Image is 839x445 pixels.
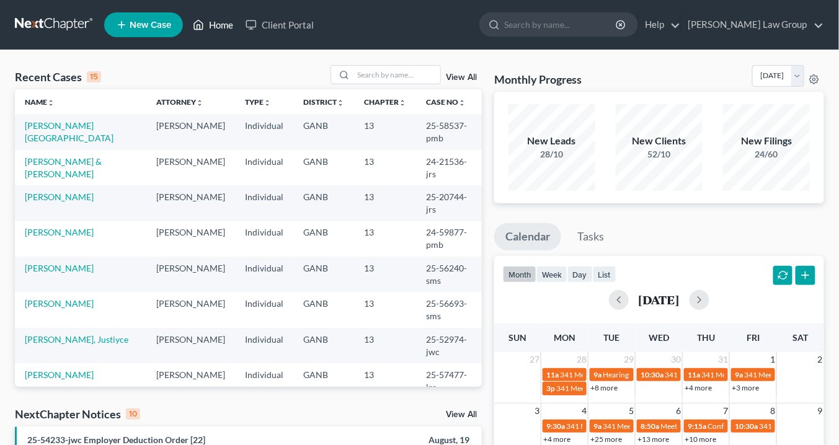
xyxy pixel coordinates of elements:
[416,221,482,257] td: 24-59877-pmb
[416,185,482,221] td: 25-20744-jrs
[25,334,128,345] a: [PERSON_NAME], Justiyce
[146,363,235,399] td: [PERSON_NAME]
[817,352,824,367] span: 2
[723,134,810,148] div: New Filings
[416,363,482,399] td: 25-57477-lrc
[732,383,759,392] a: +3 more
[685,434,716,444] a: +10 more
[235,292,293,327] td: Individual
[528,352,541,367] span: 27
[769,403,776,418] span: 8
[494,223,561,250] a: Calendar
[637,434,669,444] a: +13 more
[546,370,559,379] span: 11a
[546,384,555,393] span: 3p
[416,150,482,185] td: 24-21536-jrs
[146,185,235,221] td: [PERSON_NAME]
[817,403,824,418] span: 9
[416,257,482,292] td: 25-56240-sms
[580,403,588,418] span: 4
[717,352,729,367] span: 31
[604,332,620,343] span: Tue
[685,383,712,392] a: +4 more
[293,257,354,292] td: GANB
[533,403,541,418] span: 3
[293,114,354,149] td: GANB
[554,332,575,343] span: Mon
[593,266,616,283] button: list
[641,421,659,431] span: 8:50a
[353,66,440,84] input: Search by name...
[25,97,55,107] a: Nameunfold_more
[670,352,682,367] span: 30
[235,221,293,257] td: Individual
[235,114,293,149] td: Individual
[593,421,602,431] span: 9a
[681,14,823,36] a: [PERSON_NAME] Law Group
[25,192,94,202] a: [PERSON_NAME]
[25,120,113,143] a: [PERSON_NAME][GEOGRAPHIC_DATA]
[628,403,635,418] span: 5
[639,14,680,36] a: Help
[293,292,354,327] td: GANB
[688,421,706,431] span: 9:15a
[399,99,406,107] i: unfold_more
[354,292,416,327] td: 13
[146,150,235,185] td: [PERSON_NAME]
[337,99,344,107] i: unfold_more
[235,328,293,363] td: Individual
[639,293,680,306] h2: [DATE]
[25,369,94,380] a: [PERSON_NAME]
[446,73,477,82] a: View All
[235,257,293,292] td: Individual
[126,408,140,420] div: 10
[446,410,477,419] a: View All
[508,148,595,161] div: 28/10
[567,223,616,250] a: Tasks
[723,148,810,161] div: 24/60
[603,370,699,379] span: Hearing for [PERSON_NAME]
[616,134,703,148] div: New Clients
[25,156,102,179] a: [PERSON_NAME] & [PERSON_NAME]
[245,97,271,107] a: Typeunfold_more
[458,99,466,107] i: unfold_more
[623,352,635,367] span: 29
[25,298,94,309] a: [PERSON_NAME]
[508,134,595,148] div: New Leads
[735,421,758,431] span: 10:30a
[354,363,416,399] td: 13
[25,227,94,237] a: [PERSON_NAME]
[590,434,622,444] a: +25 more
[354,257,416,292] td: 13
[235,150,293,185] td: Individual
[546,421,565,431] span: 9:30a
[567,266,593,283] button: day
[792,332,808,343] span: Sat
[15,407,140,421] div: NextChapter Notices
[293,221,354,257] td: GANB
[156,97,203,107] a: Attorneyunfold_more
[566,421,678,431] span: 341 Meeting for [PERSON_NAME]
[130,20,171,30] span: New Case
[293,328,354,363] td: GANB
[641,370,664,379] span: 10:30a
[264,99,271,107] i: unfold_more
[354,150,416,185] td: 13
[536,266,567,283] button: week
[649,332,669,343] span: Wed
[293,185,354,221] td: GANB
[303,97,344,107] a: Districtunfold_more
[722,403,729,418] span: 7
[239,14,320,36] a: Client Portal
[354,221,416,257] td: 13
[196,99,203,107] i: unfold_more
[235,185,293,221] td: Individual
[187,14,239,36] a: Home
[25,263,94,273] a: [PERSON_NAME]
[508,332,526,343] span: Sun
[747,332,760,343] span: Fri
[146,114,235,149] td: [PERSON_NAME]
[47,99,55,107] i: unfold_more
[27,434,205,445] a: 25-54233-jwc Employer Deduction Order [22]
[146,328,235,363] td: [PERSON_NAME]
